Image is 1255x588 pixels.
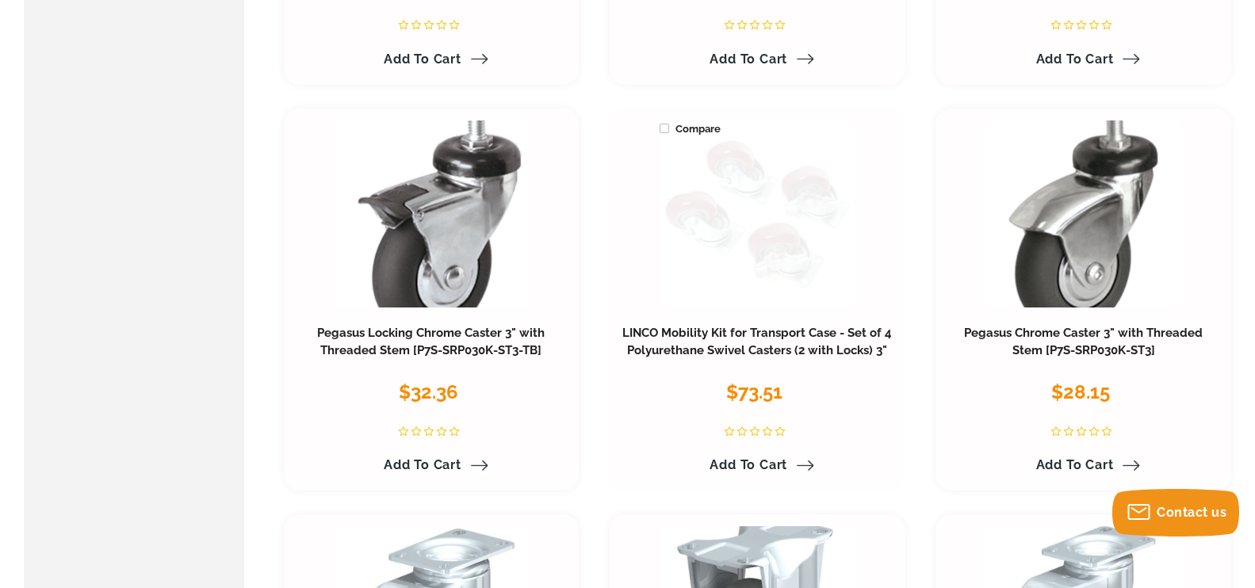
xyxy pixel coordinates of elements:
span: $28.15 [1051,380,1110,403]
span: Add to Cart [384,52,461,67]
a: Pegasus Chrome Caster 3" with Threaded Stem [P7S-SRP030K-ST3] [964,326,1203,357]
a: Add to Cart [1027,46,1141,73]
a: Add to Cart [700,46,814,73]
span: Contact us [1157,505,1226,520]
span: Add to Cart [710,457,787,472]
a: Add to Cart [1027,452,1141,479]
span: Compare [660,120,721,138]
a: Add to Cart [374,452,488,479]
span: Add to Cart [384,457,461,472]
a: Add to Cart [374,46,488,73]
span: Add to Cart [1036,52,1114,67]
a: Add to Cart [700,452,814,479]
button: Contact us [1112,489,1239,536]
span: $73.51 [726,380,782,403]
span: Add to Cart [1036,457,1114,472]
span: Add to Cart [710,52,787,67]
a: LINCO Mobility Kit for Transport Case - Set of 4 Polyurethane Swivel Casters (2 with Locks) 3" [622,326,892,357]
a: Pegasus Locking Chrome Caster 3" with Threaded Stem [P7S-SRP030K-ST3-TB] [317,326,545,357]
span: $32.36 [399,380,458,403]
